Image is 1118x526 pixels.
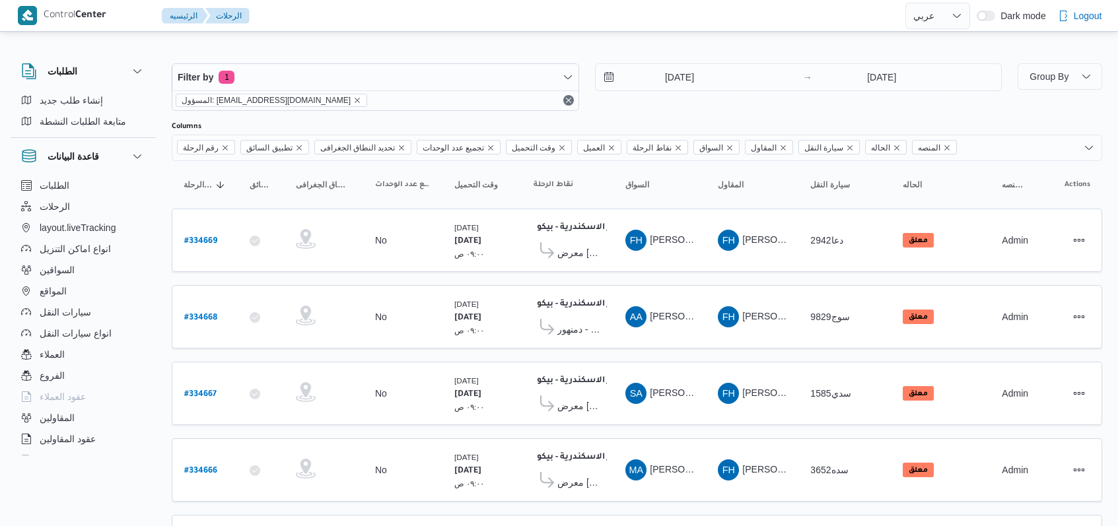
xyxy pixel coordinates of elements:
span: المقاول [751,141,777,155]
span: معلق [903,463,934,477]
button: تطبيق السائق [244,174,277,195]
span: FH [722,306,735,327]
div: Ftha Hassan Jlal Abo Alhassan Shrkah Trabo [718,230,739,251]
span: [PERSON_NAME] [650,311,726,321]
div: No [375,464,387,476]
span: سيارات النقل [40,304,91,320]
span: [PERSON_NAME] [PERSON_NAME] [650,464,804,475]
small: ٠٩:٠٠ ص [454,326,485,335]
small: ٠٩:٠٠ ص [454,479,485,488]
span: معرض ميامى ستورز - دمنهور [557,321,602,337]
button: Remove المقاول from selection in this group [779,144,787,152]
span: معلق [903,233,934,247]
span: نقاط الرحلة [633,141,671,155]
small: ٠٩:٠٠ ص [454,403,485,411]
button: تحديد النطاق الجغرافى [291,174,357,195]
span: المنصه [1002,180,1024,190]
div: قاعدة البيانات [11,175,156,461]
b: [DATE] [454,237,481,246]
b: Center [75,11,106,21]
span: [PERSON_NAME]ه تربو [742,464,841,475]
span: تطبيق السائق [240,140,308,154]
span: المسؤول: [EMAIL_ADDRESS][DOMAIN_NAME] [182,94,351,106]
span: متابعة الطلبات النشطة [40,114,126,129]
button: Filter by1 active filters [172,64,578,90]
div: → [803,73,812,82]
b: [DATE] [454,390,481,399]
span: AA [630,306,643,327]
span: [PERSON_NAME]ه تربو [742,387,841,398]
span: نقاط الرحلة [534,180,573,190]
button: إنشاء طلب جديد [16,90,151,111]
a: #334667 [184,385,217,403]
span: الفروع [40,368,65,383]
b: معلق [909,313,928,321]
span: وقت التحميل [454,180,498,190]
button: الفروع [16,365,151,386]
span: المقاول [718,180,744,190]
b: [DATE] [454,313,481,323]
span: السواق [625,180,649,190]
button: Remove [561,92,576,108]
a: #334668 [184,308,217,326]
button: انواع سيارات النقل [16,323,151,344]
span: انواع سيارات النقل [40,325,112,341]
span: وقت التحميل [512,141,555,155]
svg: Sorted in descending order [215,180,226,190]
span: تطبيق السائق [246,141,292,155]
button: الرحلات [205,8,250,24]
button: Remove تطبيق السائق from selection in this group [295,144,303,152]
b: [DATE] [454,467,481,476]
span: تجميع عدد الوحدات [375,180,431,190]
h3: قاعدة البيانات [48,148,99,164]
b: # 334669 [184,237,217,246]
button: Actions [1068,306,1090,327]
iframe: chat widget [13,473,55,513]
div: Ftha Hassan Jlal Abo Alhassan Shrkah Trabo [718,306,739,327]
input: Press the down key to open a popover containing a calendar. [596,64,746,90]
span: تحديد النطاق الجغرافى [320,141,396,155]
div: Ali Abadallah Abadalaal Msaaod [625,306,646,327]
div: No [375,387,387,399]
span: اجهزة التليفون [40,452,94,468]
span: المواقع [40,283,67,299]
span: FH [722,230,735,251]
span: Admin [1002,235,1028,246]
button: remove selected entity [353,96,361,104]
button: Remove نقاط الرحلة from selection in this group [674,144,682,152]
span: معرض [PERSON_NAME] [GEOGRAPHIC_DATA] [557,398,602,414]
button: السواق [620,174,699,195]
div: No [375,234,387,246]
h3: الطلبات [48,63,77,79]
span: رقم الرحلة [183,141,219,155]
span: انواع اماكن التنزيل [40,241,111,257]
div: Ftha Hassan Jlal Abo Alhassan [625,230,646,251]
div: Muhammad Abadalamunam Ghanm Abadaliqoa Abadallah [625,459,646,480]
a: #334669 [184,232,217,249]
button: Actions [1068,459,1090,480]
button: Group By [1018,63,1102,90]
span: تحديد النطاق الجغرافى [296,180,351,190]
b: معلق [909,390,928,398]
span: تجميع عدد الوحدات [423,141,484,155]
button: عقود العملاء [16,386,151,407]
button: الحاله [897,174,983,195]
span: سيارة النقل [804,141,843,155]
span: نقاط الرحلة [627,140,687,154]
span: العملاء [40,346,65,362]
button: Remove تجميع عدد الوحدات from selection in this group [487,144,495,152]
span: سيارة النقل [798,140,860,154]
span: المقاولين [40,410,75,426]
small: ٠٩:٠٠ ص [454,249,485,258]
div: Ftha Hassan Jlal Abo Alhassan Shrkah Trabo [718,383,739,404]
span: الحاله [903,180,922,190]
b: مخزن فرونت دور الاسكندرية - بيكو [537,223,672,232]
span: رقم الرحلة [177,140,235,154]
div: الطلبات [11,90,156,137]
button: قاعدة البيانات [21,148,145,164]
button: Remove وقت التحميل from selection in this group [558,144,566,152]
span: معرض [PERSON_NAME] [GEOGRAPHIC_DATA] [557,475,602,490]
button: المقاولين [16,407,151,428]
button: Actions [1068,230,1090,251]
button: وقت التحميل [449,174,515,195]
